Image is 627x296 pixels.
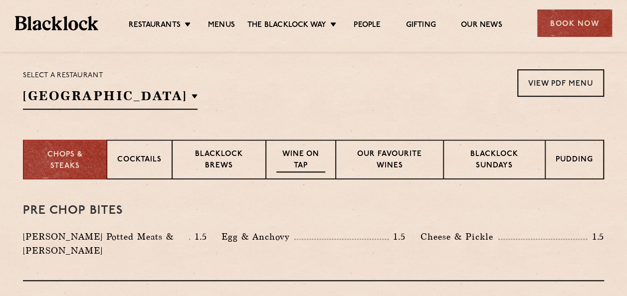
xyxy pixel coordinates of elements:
h3: Pre Chop Bites [23,204,604,217]
p: 1.5 [587,230,604,243]
p: 1.5 [389,230,406,243]
p: Chops & Steaks [34,149,96,172]
p: Pudding [556,154,593,167]
a: Restaurants [129,20,181,31]
a: Our News [461,20,502,31]
p: Wine on Tap [276,149,325,172]
p: Our favourite wines [346,149,432,172]
a: Menus [208,20,235,31]
img: BL_Textured_Logo-footer-cropped.svg [15,16,98,30]
h2: [GEOGRAPHIC_DATA] [23,87,198,110]
p: Select a restaurant [23,69,198,82]
a: View PDF Menu [517,69,604,97]
div: Book Now [537,9,612,37]
p: Cheese & Pickle [420,230,498,244]
p: [PERSON_NAME] Potted Meats & [PERSON_NAME] [23,230,189,258]
p: Blacklock Brews [183,149,255,172]
p: Blacklock Sundays [454,149,535,172]
p: 1.5 [190,230,207,243]
a: Gifting [406,20,435,31]
p: Egg & Anchovy [221,230,294,244]
p: Cocktails [117,154,162,167]
a: The Blacklock Way [247,20,326,31]
a: People [354,20,381,31]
